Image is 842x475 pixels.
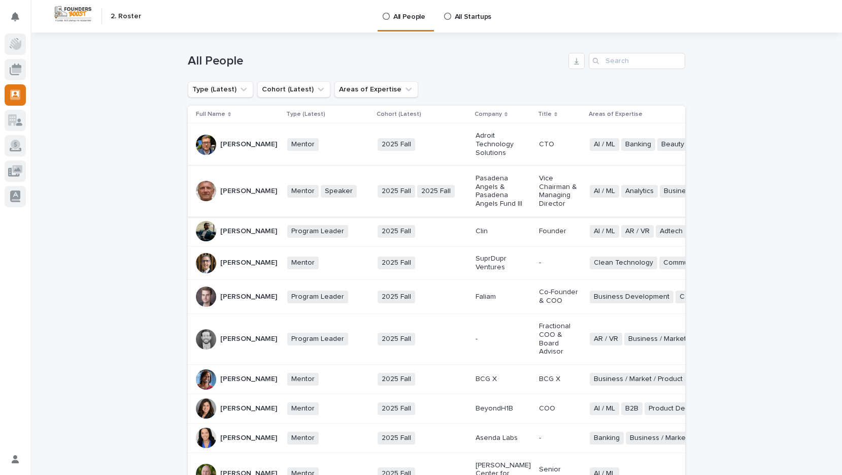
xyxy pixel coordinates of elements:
[286,109,325,120] p: Type (Latest)
[287,373,319,386] span: Mentor
[287,225,348,238] span: Program Leader
[621,138,655,151] span: Banking
[539,259,582,267] p: -
[287,402,319,415] span: Mentor
[378,432,415,445] span: 2025 Fall
[378,291,415,303] span: 2025 Fall
[188,81,253,98] button: Type (Latest)
[5,6,26,27] button: Notifications
[196,109,225,120] p: Full Name
[539,227,582,236] p: Founder
[539,434,582,442] p: -
[13,12,26,28] div: Notifications
[539,288,582,305] p: Co-Founder & COO
[590,333,622,345] span: AR / VR
[621,185,658,198] span: Analytics
[590,138,619,151] span: AI / ML
[287,138,319,151] span: Mentor
[590,373,716,386] span: Business / Market / Product Strategy
[377,109,421,120] p: Cohort (Latest)
[220,140,277,149] p: [PERSON_NAME]
[589,109,643,120] p: Areas of Expertise
[321,185,357,198] span: Speaker
[287,257,319,269] span: Mentor
[378,138,415,151] span: 2025 Fall
[476,255,531,272] p: SuprDupr Ventures
[626,432,752,445] span: Business / Market / Product Strategy
[220,293,277,301] p: [PERSON_NAME]
[624,333,751,345] span: Business / Market / Product Strategy
[645,402,724,415] span: Product Development
[475,109,502,120] p: Company
[590,185,619,198] span: AI / ML
[220,259,277,267] p: [PERSON_NAME]
[621,225,654,238] span: AR / VR
[287,333,348,345] span: Program Leader
[417,185,455,198] span: 2025 Fall
[378,373,415,386] span: 2025 Fall
[476,174,531,208] p: Pasadena Angels & Pasadena Angels Fund III
[287,185,319,198] span: Mentor
[590,432,624,445] span: Banking
[378,225,415,238] span: 2025 Fall
[220,375,277,384] p: [PERSON_NAME]
[656,225,687,238] span: Adtech
[188,54,564,69] h1: All People
[538,109,552,120] p: Title
[476,404,531,413] p: BeyondH1B
[621,402,643,415] span: B2B
[257,81,330,98] button: Cohort (Latest)
[476,335,531,343] p: -
[590,291,673,303] span: Business Development
[220,227,277,236] p: [PERSON_NAME]
[539,404,582,413] p: COO
[378,257,415,269] span: 2025 Fall
[334,81,418,98] button: Areas of Expertise
[220,434,277,442] p: [PERSON_NAME]
[287,432,319,445] span: Mentor
[590,402,619,415] span: AI / ML
[111,12,141,21] h2: 2. Roster
[660,185,744,198] span: Business Development
[659,257,758,269] span: Communication Technology
[378,185,415,198] span: 2025 Fall
[539,174,582,208] p: Vice Chairman & Managing Director
[220,335,277,343] p: [PERSON_NAME]
[589,53,685,69] input: Search
[590,225,619,238] span: AI / ML
[657,138,688,151] span: Beauty
[378,333,415,345] span: 2025 Fall
[676,291,740,303] span: Company Culture
[53,5,93,23] img: Workspace Logo
[539,140,582,149] p: CTO
[476,132,531,157] p: Adroit Technology Solutions
[539,375,582,384] p: BCG X
[378,402,415,415] span: 2025 Fall
[476,227,531,236] p: Clin
[220,404,277,413] p: [PERSON_NAME]
[539,322,582,356] p: Fractional COO & Board Advisor
[590,257,657,269] span: Clean Technology
[476,375,531,384] p: BCG X
[220,187,277,196] p: [PERSON_NAME]
[287,291,348,303] span: Program Leader
[476,293,531,301] p: Faliam
[476,434,531,442] p: Asenda Labs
